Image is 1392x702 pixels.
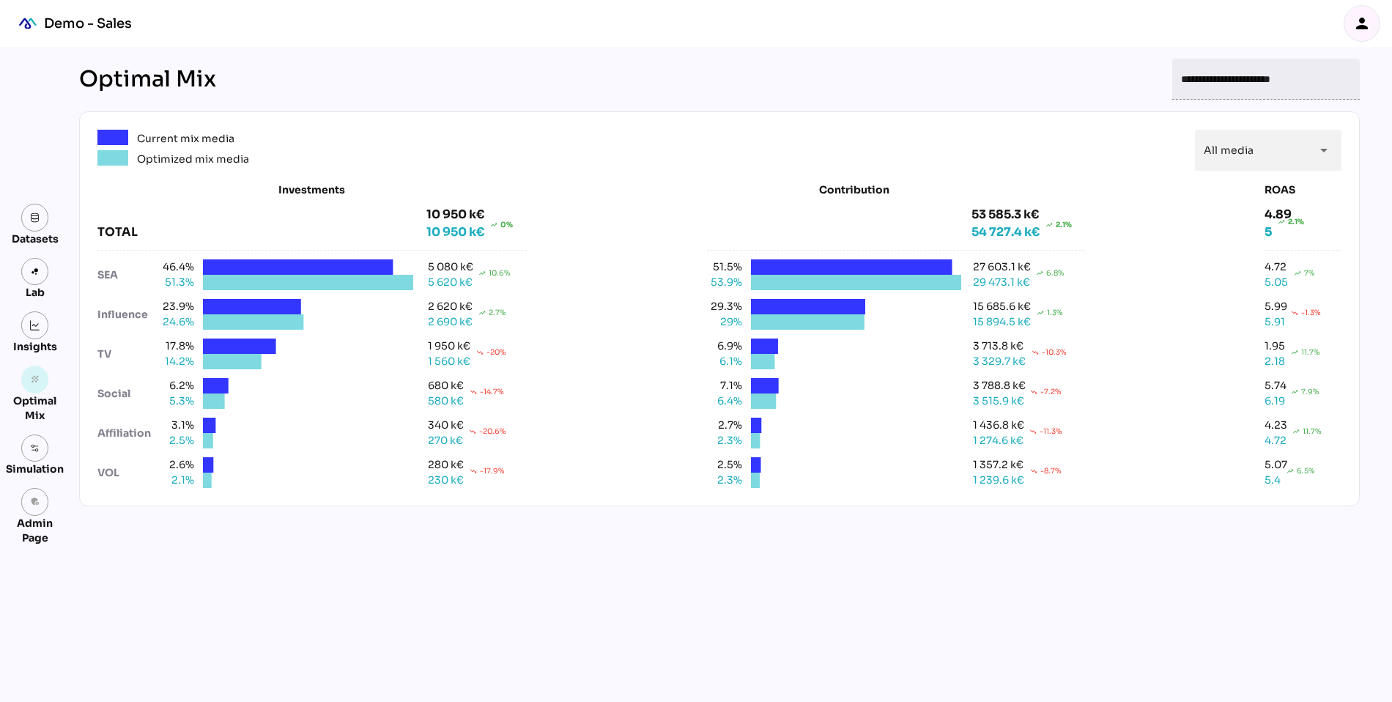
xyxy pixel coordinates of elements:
[489,307,506,318] div: 2.7%
[478,309,486,317] i: trending_up
[1045,221,1053,229] i: trending_up
[480,386,504,397] div: -14.7%
[428,339,470,354] div: 1 950 k€
[1291,309,1298,317] i: trending_down
[428,314,473,330] div: 2 690 k€
[6,462,64,476] div: Simulation
[480,465,505,476] div: -17.9%
[973,378,1026,394] div: 3 788.8 k€
[159,314,194,330] span: 24.6%
[97,267,159,283] div: SEA
[6,516,64,545] div: Admin Page
[97,223,426,241] div: TOTAL
[1040,426,1062,437] div: -11.3%
[1315,141,1333,159] i: arrow_drop_down
[1288,216,1304,227] div: 2.1%
[1265,339,1285,354] div: 1.95
[707,339,742,354] span: 6.9%
[973,259,1031,275] div: 27 603.1 k€
[1301,307,1321,318] div: -1.3%
[973,394,1024,409] div: 3 515.9 k€
[30,320,40,330] img: graph.svg
[973,299,1031,314] div: 15 685.6 k€
[500,216,513,234] div: 0%
[19,285,51,300] div: Lab
[30,374,40,385] i: grain
[159,354,194,369] span: 14.2%
[428,354,470,369] div: 1 560 k€
[428,275,473,290] div: 5 620 k€
[707,418,742,433] span: 2.7%
[707,275,742,290] span: 53.9%
[1037,309,1044,317] i: trending_up
[973,473,1024,488] div: 1 239.6 k€
[97,426,159,441] div: Affiliation
[489,267,511,278] div: 10.6%
[478,270,486,277] i: trending_up
[1029,428,1037,435] i: trending_down
[1301,386,1319,397] div: 7.9%
[707,354,742,369] span: 6.1%
[428,418,464,433] div: 340 k€
[159,433,194,448] span: 2.5%
[973,275,1030,290] div: 29 473.1 k€
[1042,347,1067,358] div: -10.3%
[973,354,1026,369] div: 3 329.7 k€
[428,259,473,275] div: 5 080 k€
[1292,428,1300,435] i: trending_up
[479,426,506,437] div: -20.6%
[1265,394,1285,409] div: 6.19
[973,457,1023,473] div: 1 357.2 k€
[1265,275,1288,290] div: 5.05
[12,232,59,246] div: Datasets
[97,347,159,362] div: TV
[973,433,1023,448] div: 1 274.6 k€
[476,349,484,356] i: trending_down
[159,275,194,290] span: 51.3%
[744,182,966,197] div: Contribution
[1056,216,1072,234] div: 2.1%
[1304,267,1315,278] div: 7%
[12,7,44,40] div: mediaROI
[159,378,194,394] span: 6.2%
[1265,259,1287,275] div: 4.72
[707,259,742,275] span: 51.5%
[97,307,159,322] div: Influence
[428,299,473,314] div: 2 620 k€
[469,428,476,435] i: trending_down
[426,223,513,241] div: 10 950 k€
[428,433,463,448] div: 270 k€
[707,314,742,330] span: 29%
[973,339,1023,354] div: 3 713.8 k€
[1040,386,1062,397] div: -7.2%
[1294,270,1301,277] i: trending_up
[30,497,40,507] i: admin_panel_settings
[707,394,742,409] span: 6.4%
[159,418,194,433] span: 3.1%
[30,213,40,223] img: data.svg
[486,347,506,358] div: -20%
[1297,465,1315,476] div: 6.5%
[30,443,40,454] img: settings.svg
[1265,457,1287,473] div: 5.07
[707,433,742,448] span: 2.3%
[1353,15,1371,32] i: person
[490,221,497,229] i: trending_up
[6,394,64,423] div: Optimal Mix
[1032,349,1039,356] i: trending_down
[1265,182,1341,197] div: ROAS
[97,182,527,197] div: Investments
[1265,354,1285,369] div: 2.18
[1265,299,1287,314] div: 5.99
[426,206,484,223] div: 10 950 k€
[1047,307,1063,318] div: 1.3%
[1204,144,1254,157] span: All media
[971,206,1072,223] div: 53 585.3 k€
[13,339,57,354] div: Insights
[1265,223,1272,241] div: 5
[1287,468,1294,475] i: trending_up
[428,394,464,409] div: 580 k€
[1265,433,1287,448] div: 4.72
[428,378,464,394] div: 680 k€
